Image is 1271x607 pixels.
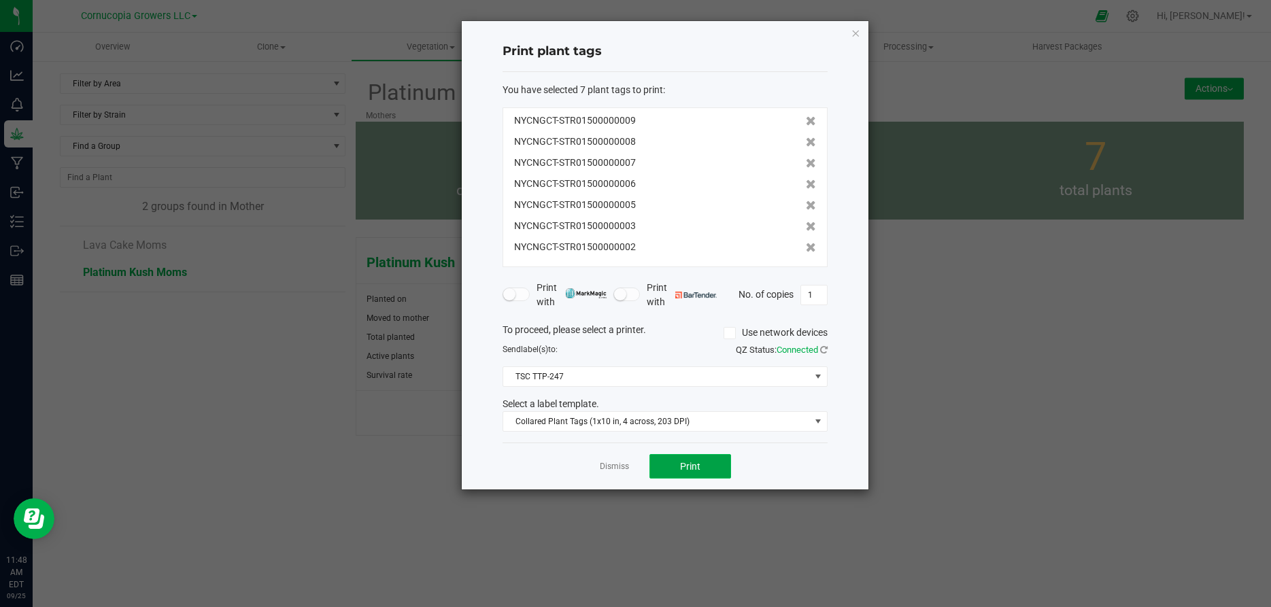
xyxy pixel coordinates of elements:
span: Print with [537,281,607,309]
button: Print [649,454,731,479]
span: TSC TTP-247 [503,367,810,386]
span: NYCNGCT-STR01500000007 [514,156,636,170]
a: Dismiss [600,461,629,472]
div: To proceed, please select a printer. [492,323,838,343]
span: Connected [777,345,818,355]
span: NYCNGCT-STR01500000008 [514,135,636,149]
span: Send to: [503,345,558,354]
span: NYCNGCT-STR01500000002 [514,240,636,254]
h4: Print plant tags [503,43,828,60]
span: You have selected 7 plant tags to print [503,84,663,95]
div: : [503,83,828,97]
span: QZ Status: [736,345,828,355]
span: NYCNGCT-STR01500000009 [514,114,636,128]
span: NYCNGCT-STR01500000005 [514,198,636,212]
span: NYCNGCT-STR01500000006 [514,177,636,191]
span: Print with [647,281,717,309]
span: Print [680,461,700,472]
span: Collared Plant Tags (1x10 in, 4 across, 203 DPI) [503,412,810,431]
span: label(s) [521,345,548,354]
iframe: Resource center [14,498,54,539]
div: Select a label template. [492,397,838,411]
span: No. of copies [739,288,794,299]
span: NYCNGCT-STR01500000003 [514,219,636,233]
label: Use network devices [724,326,828,340]
img: bartender.png [675,292,717,298]
img: mark_magic_cybra.png [565,288,607,298]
